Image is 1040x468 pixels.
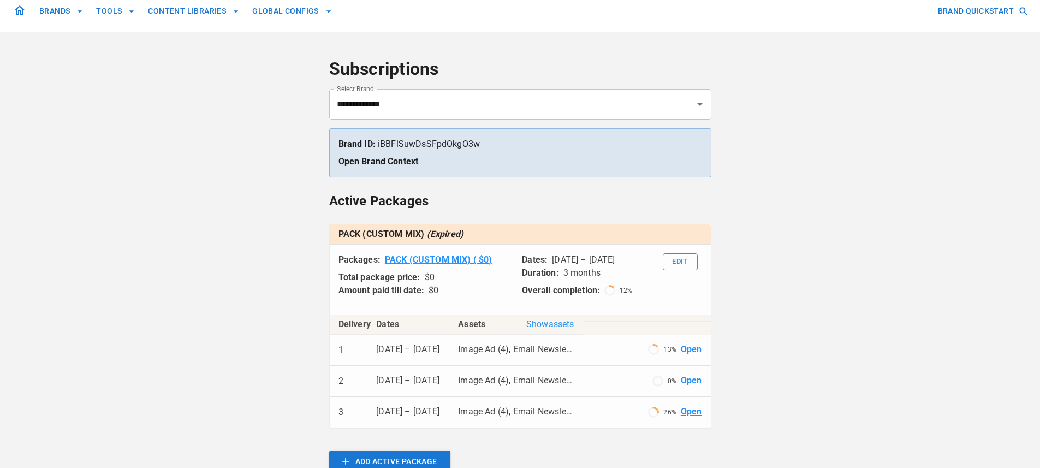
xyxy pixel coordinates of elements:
[522,284,600,297] p: Overall completion:
[92,1,139,21] button: TOOLS
[367,315,449,335] th: Dates
[620,286,632,295] p: 12 %
[367,397,449,428] td: [DATE] – [DATE]
[681,343,702,356] a: Open
[338,406,343,419] p: 3
[330,315,368,335] th: Delivery
[427,229,464,239] span: (Expired)
[338,138,702,151] p: iBBFlSuwDsSFpdOkgO3w
[367,335,449,366] td: [DATE] – [DATE]
[458,318,574,331] div: Assets
[338,343,343,357] p: 1
[248,1,336,21] button: GLOBAL CONFIGS
[522,253,548,266] p: Dates:
[663,345,676,354] p: 13 %
[330,224,711,245] th: PACK (CUSTOM MIX)
[330,224,711,245] table: active packages table
[458,375,574,387] p: Image Ad (4), Email Newsletter (4), Email setup (4)
[681,375,702,387] a: Open
[337,84,374,93] label: Select Brand
[526,318,574,331] span: Show assets
[458,343,574,356] p: Image Ad (4), Email Newsletter (4), Email setup (4)
[692,97,708,112] button: Open
[563,266,601,280] p: 3 months
[338,139,376,149] strong: Brand ID:
[458,406,574,418] p: Image Ad (4), Email Newsletter (4), Email setup (4), Remix Video (6)
[329,58,711,80] h4: Subscriptions
[429,284,438,297] div: $ 0
[522,266,558,280] p: Duration:
[338,375,343,388] p: 2
[338,156,419,167] a: Open Brand Context
[144,1,243,21] button: CONTENT LIBRARIES
[663,253,698,270] button: Edit
[934,1,1031,21] button: BRAND QUICKSTART
[338,253,381,266] p: Packages:
[552,253,615,266] p: [DATE] – [DATE]
[329,191,711,211] h6: Active Packages
[385,253,492,266] a: PACK (CUSTOM MIX) ( $0)
[338,284,424,297] p: Amount paid till date:
[338,271,420,284] p: Total package price:
[35,1,87,21] button: BRANDS
[367,366,449,397] td: [DATE] – [DATE]
[668,376,676,386] p: 0 %
[425,271,435,284] div: $ 0
[663,407,676,417] p: 26 %
[681,406,702,418] a: Open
